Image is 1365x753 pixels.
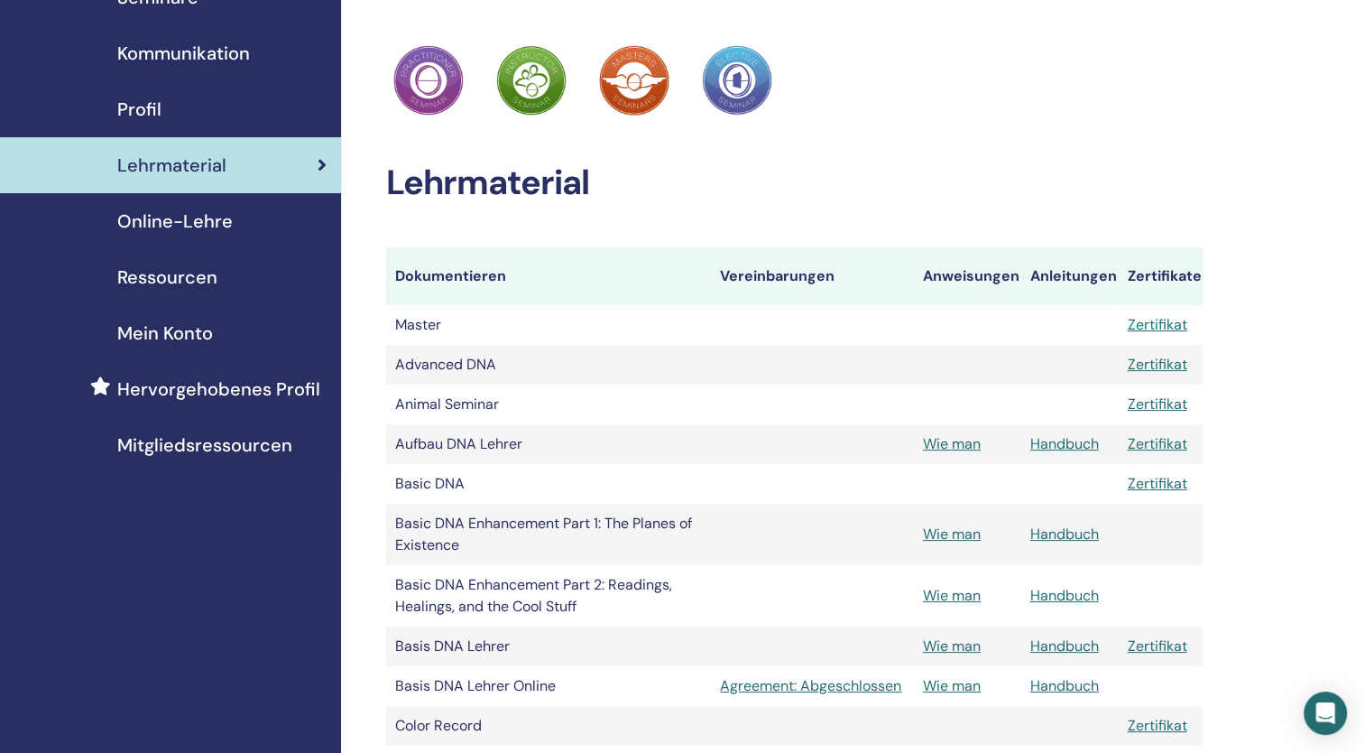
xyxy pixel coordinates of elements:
[914,247,1021,305] th: Anweisungen
[386,305,711,345] td: Master
[1030,434,1099,453] a: Handbuch
[923,434,981,453] a: Wie man
[386,247,711,305] th: Dokumentieren
[1127,355,1186,374] a: Zertifikat
[386,385,711,424] td: Animal Seminar
[393,45,464,116] img: Practitioner
[923,586,981,605] a: Wie man
[117,320,213,347] span: Mein Konto
[702,45,772,116] img: Practitioner
[1030,586,1099,605] a: Handbuch
[923,676,981,695] a: Wie man
[599,45,669,116] img: Practitioner
[117,432,292,459] span: Mitgliedsressourcen
[386,504,711,565] td: Basic DNA Enhancement Part 1: The Planes of Existence
[386,627,711,666] td: Basis DNA Lehrer
[1127,395,1186,414] a: Zertifikat
[496,45,567,116] img: Practitioner
[720,675,905,697] a: Agreement: Abgeschlossen
[386,666,711,706] td: Basis DNA Lehrer Online
[923,637,981,655] a: Wie man
[386,464,711,504] td: Basic DNA
[386,424,711,464] td: Aufbau DNA Lehrer
[386,706,711,746] td: Color Record
[1127,637,1186,655] a: Zertifikat
[1127,434,1186,453] a: Zertifikat
[1127,716,1186,735] a: Zertifikat
[117,40,250,67] span: Kommunikation
[1127,315,1186,334] a: Zertifikat
[386,345,711,385] td: Advanced DNA
[117,96,161,123] span: Profil
[117,264,217,291] span: Ressourcen
[711,247,914,305] th: Vereinbarungen
[117,208,233,235] span: Online-Lehre
[386,565,711,627] td: Basic DNA Enhancement Part 2: Readings, Healings, and the Cool Stuff
[1030,676,1099,695] a: Handbuch
[1127,474,1186,493] a: Zertifikat
[1021,247,1119,305] th: Anleitungen
[117,152,226,179] span: Lehrmaterial
[1030,637,1099,655] a: Handbuch
[923,525,981,544] a: Wie man
[1030,525,1099,544] a: Handbuch
[1304,692,1347,735] div: Open Intercom Messenger
[386,163,1203,204] h2: Lehrmaterial
[1118,247,1203,305] th: Zertifikate
[117,376,320,403] span: Hervorgehobenes Profil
